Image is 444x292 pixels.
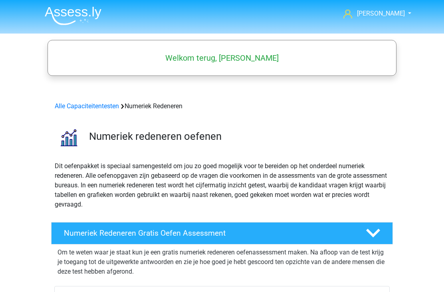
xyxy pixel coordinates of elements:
a: Alle Capaciteitentesten [55,102,119,110]
p: Om te weten waar je staat kun je een gratis numeriek redeneren oefenassessment maken. Na afloop v... [57,248,387,276]
h4: Numeriek Redeneren Gratis Oefen Assessment [64,228,353,238]
div: Numeriek Redeneren [52,101,392,111]
img: numeriek redeneren [52,121,85,155]
p: Dit oefenpakket is speciaal samengesteld om jou zo goed mogelijk voor te bereiden op het onderdee... [55,161,389,209]
a: [PERSON_NAME] [340,9,406,18]
span: [PERSON_NAME] [357,10,405,17]
h5: Welkom terug, [PERSON_NAME] [52,53,392,63]
h3: Numeriek redeneren oefenen [89,130,387,143]
a: Numeriek Redeneren Gratis Oefen Assessment [48,222,396,244]
img: Assessly [45,6,101,25]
